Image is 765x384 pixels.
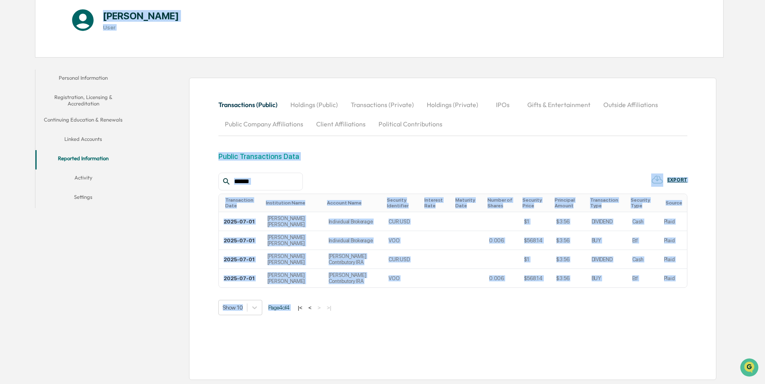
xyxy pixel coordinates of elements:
[219,250,263,269] td: 2025-07-01
[420,95,485,114] button: Holdings (Private)
[137,64,146,74] button: Start new chat
[519,250,551,269] td: $1
[627,269,659,287] td: Etf
[484,231,519,250] td: 0.006
[284,95,344,114] button: Holdings (Public)
[487,197,516,209] div: Toggle SortBy
[35,150,132,169] button: Reported Information
[587,212,627,231] td: DIVIDEND
[659,269,687,287] td: Plaid
[627,212,659,231] td: Cash
[384,269,421,287] td: VOO
[324,212,384,231] td: Individual Brokerage
[315,304,323,311] button: >
[631,197,656,209] div: Toggle SortBy
[484,269,519,287] td: 0.006
[35,70,132,209] div: secondary tabs example
[519,269,551,287] td: $568.14
[551,231,586,250] td: $3.56
[55,98,103,113] a: 🗄️Attestations
[5,98,55,113] a: 🖐️Preclearance
[455,197,481,209] div: Toggle SortBy
[667,177,687,183] div: EXPORT
[8,17,146,30] p: How can we help?
[587,231,627,250] td: BUY
[103,24,179,31] h3: User
[263,212,324,231] td: [PERSON_NAME] [PERSON_NAME]
[666,200,684,206] div: Toggle SortBy
[35,131,132,150] button: Linked Accounts
[519,212,551,231] td: $1
[521,95,597,114] button: Gifts & Entertainment
[27,70,102,76] div: We're available if you need us!
[384,250,421,269] td: CUR:USD
[551,250,586,269] td: $3.56
[218,95,687,134] div: secondary tabs example
[263,250,324,269] td: [PERSON_NAME] [PERSON_NAME]
[597,95,664,114] button: Outside Affiliations
[627,250,659,269] td: Cash
[35,111,132,131] button: Continuing Education & Renewals
[327,200,381,206] div: Toggle SortBy
[485,95,521,114] button: IPOs
[57,136,97,142] a: Powered byPylon
[372,114,449,134] button: Political Contributions
[35,70,132,89] button: Personal Information
[519,231,551,250] td: $568.14
[218,114,310,134] button: Public Company Affiliations
[324,269,384,287] td: [PERSON_NAME] Contributory IRA
[659,231,687,250] td: Plaid
[387,197,418,209] div: Toggle SortBy
[739,357,761,379] iframe: Open customer support
[103,10,179,22] h1: [PERSON_NAME]
[35,89,132,112] button: Registration, Licensing & Accreditation
[266,200,321,206] div: Toggle SortBy
[268,304,290,311] span: Page 4 of 4
[16,117,51,125] span: Data Lookup
[5,114,54,128] a: 🔎Data Lookup
[587,269,627,287] td: BUY
[263,269,324,287] td: [PERSON_NAME] [PERSON_NAME]
[58,102,65,109] div: 🗄️
[587,250,627,269] td: DIVIDEND
[324,304,333,311] button: >|
[219,212,263,231] td: 2025-07-01
[522,197,548,209] div: Toggle SortBy
[218,95,284,114] button: Transactions (Public)
[8,102,14,109] div: 🖐️
[8,118,14,124] div: 🔎
[27,62,132,70] div: Start new chat
[66,101,100,109] span: Attestations
[218,152,299,161] div: Public Transactions Data
[551,212,586,231] td: $3.56
[8,62,23,76] img: 1746055101610-c473b297-6a78-478c-a979-82029cc54cd1
[627,231,659,250] td: Etf
[80,136,97,142] span: Pylon
[555,197,583,209] div: Toggle SortBy
[324,250,384,269] td: [PERSON_NAME] Contributory IRA
[296,304,305,311] button: |<
[344,95,420,114] button: Transactions (Private)
[659,250,687,269] td: Plaid
[659,212,687,231] td: Plaid
[219,269,263,287] td: 2025-07-01
[424,197,449,209] div: Toggle SortBy
[384,231,421,250] td: VOO
[219,231,263,250] td: 2025-07-01
[324,231,384,250] td: Individual Brokerage
[590,197,624,209] div: Toggle SortBy
[225,197,259,209] div: Toggle SortBy
[263,231,324,250] td: [PERSON_NAME] [PERSON_NAME]
[35,189,132,208] button: Settings
[310,114,372,134] button: Client Affiliations
[384,212,421,231] td: CUR:USD
[551,269,586,287] td: $3.56
[16,101,52,109] span: Preclearance
[35,169,132,189] button: Activity
[651,173,663,186] img: EXPORT
[306,304,314,311] button: <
